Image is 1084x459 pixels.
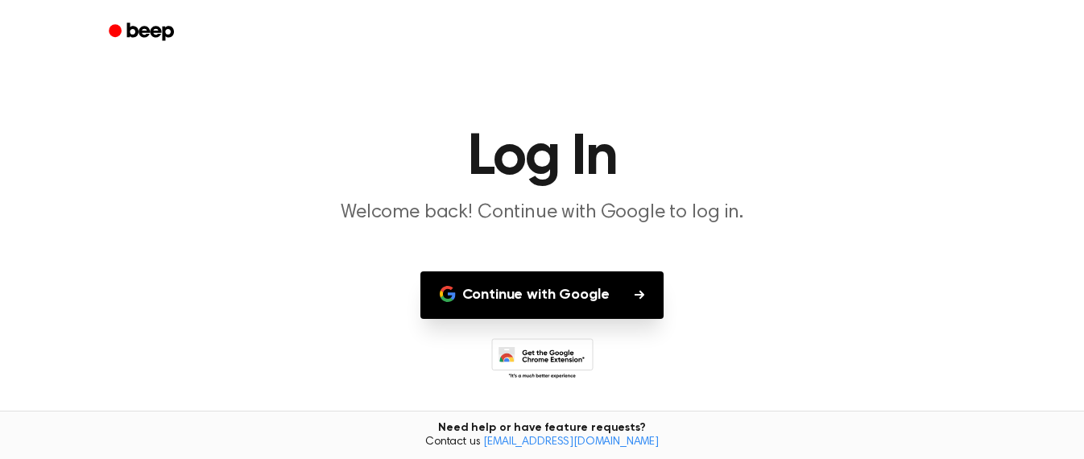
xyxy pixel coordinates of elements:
[483,436,659,448] a: [EMAIL_ADDRESS][DOMAIN_NAME]
[97,17,188,48] a: Beep
[420,271,664,319] button: Continue with Google
[233,200,851,226] p: Welcome back! Continue with Google to log in.
[10,436,1074,450] span: Contact us
[130,129,954,187] h1: Log In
